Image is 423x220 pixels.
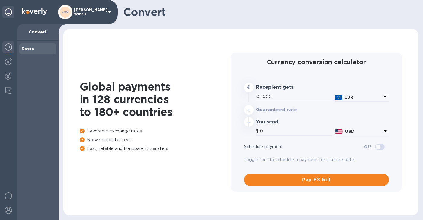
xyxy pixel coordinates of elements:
[22,8,47,15] img: Logo
[80,80,231,118] h1: Global payments in 128 currencies to 180+ countries
[5,43,12,51] img: Foreign exchange
[80,137,231,143] p: No wire transfer fees.
[2,6,14,18] div: Unpin categories
[344,95,353,100] b: EUR
[62,10,69,14] b: OW
[22,29,54,35] p: Convert
[260,92,332,101] input: Amount
[244,105,254,115] div: x
[249,176,384,183] span: Pay FX bill
[80,128,231,134] p: Favorable exchange rates.
[256,84,315,90] h3: Recepient gets
[244,58,389,66] h2: Currency conversion calculator
[74,8,104,16] p: [PERSON_NAME] Wines
[335,129,343,134] img: USD
[247,85,250,90] strong: €
[244,117,254,127] div: =
[364,145,371,149] b: Off
[123,6,413,18] h1: Convert
[256,92,260,101] div: €
[244,174,389,186] button: Pay FX bill
[345,129,354,134] b: USD
[256,127,260,136] div: $
[80,145,231,152] p: Fast, reliable and transparent transfers.
[256,107,315,113] h3: Guaranteed rate
[244,144,364,150] p: Schedule payment
[22,46,34,51] b: Rates
[244,157,389,163] p: Toggle "on" to schedule a payment for a future date.
[256,119,315,125] h3: You send
[260,127,332,136] input: Amount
